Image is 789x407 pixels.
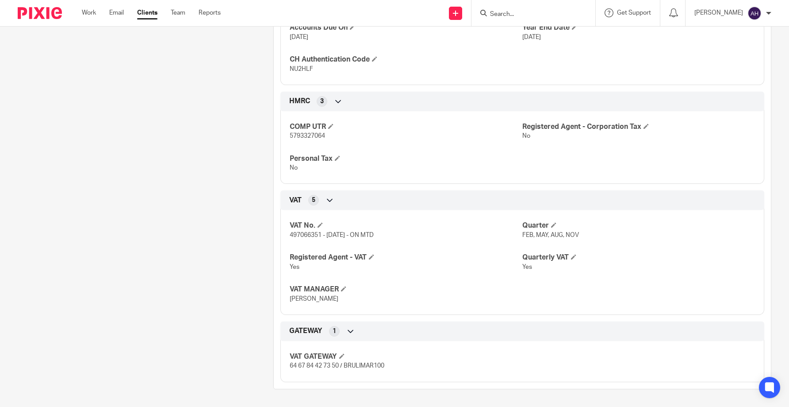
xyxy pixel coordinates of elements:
[290,165,298,171] span: No
[312,196,315,205] span: 5
[109,8,124,17] a: Email
[290,66,313,72] span: NU2HLF
[290,285,522,294] h4: VAT MANAGER
[333,327,336,336] span: 1
[290,23,522,32] h4: Accounts Due On
[18,7,62,19] img: Pixie
[290,154,522,163] h4: Personal Tax
[522,23,755,32] h4: Year End Date
[290,352,522,361] h4: VAT GATEWAY
[290,122,522,132] h4: COMP UTR
[522,232,579,238] span: FEB, MAY, AUG, NOV
[522,122,755,132] h4: Registered Agent - Corporation Tax
[694,8,743,17] p: [PERSON_NAME]
[290,296,338,302] span: [PERSON_NAME]
[82,8,96,17] a: Work
[289,326,322,336] span: GATEWAY
[290,253,522,262] h4: Registered Agent - VAT
[171,8,185,17] a: Team
[290,232,374,238] span: 497066351 - [DATE] - ON MTD
[522,133,530,139] span: No
[290,55,522,64] h4: CH Authentication Code
[617,10,651,16] span: Get Support
[747,6,762,20] img: svg%3E
[320,97,324,106] span: 3
[522,253,755,262] h4: Quarterly VAT
[290,221,522,230] h4: VAT No.
[289,196,302,205] span: VAT
[522,34,541,40] span: [DATE]
[137,8,157,17] a: Clients
[489,11,569,19] input: Search
[289,97,310,106] span: HMRC
[199,8,221,17] a: Reports
[290,363,384,369] span: 64 67 84 42 73 50 / BRULIMAR100
[522,221,755,230] h4: Quarter
[290,264,299,270] span: Yes
[290,34,308,40] span: [DATE]
[290,133,325,139] span: 5793327064
[522,264,532,270] span: Yes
